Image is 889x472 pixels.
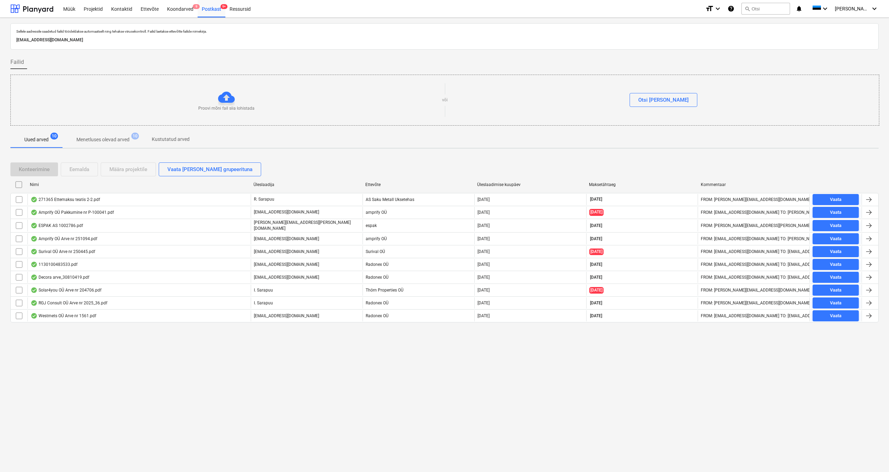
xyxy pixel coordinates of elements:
[30,182,248,187] div: Nimi
[363,194,474,205] div: AS Saku Metall Uksetehas
[477,210,490,215] div: [DATE]
[830,312,841,320] div: Vaata
[477,223,490,228] div: [DATE]
[589,223,603,229] span: [DATE]
[442,97,448,103] p: või
[796,5,803,13] i: notifications
[10,58,24,66] span: Failid
[31,313,38,319] div: Andmed failist loetud
[477,313,490,318] div: [DATE]
[31,210,38,215] div: Andmed failist loetud
[254,209,319,215] p: [EMAIL_ADDRESS][DOMAIN_NAME]
[10,75,879,126] div: Proovi mõni fail siia lohistadavõiOtsi [PERSON_NAME]
[31,210,114,215] div: Amprify OÜ Pakkumine nr P-100041.pdf
[477,236,490,241] div: [DATE]
[152,136,190,143] p: Kustutatud arved
[589,313,603,319] span: [DATE]
[16,36,873,44] p: [EMAIL_ADDRESS][DOMAIN_NAME]
[31,249,38,254] div: Andmed failist loetud
[705,5,714,13] i: format_size
[830,235,841,243] div: Vaata
[363,297,474,309] div: Radonex OÜ
[589,182,695,187] div: Maksetähtaeg
[477,301,490,305] div: [DATE]
[589,275,603,280] span: [DATE]
[813,297,859,309] button: Vaata
[589,262,603,268] span: [DATE]
[193,4,200,9] span: 9
[31,313,96,319] div: Westmets OÜ Arve nr 1561.pdf
[31,262,38,267] div: Andmed failist loetud
[741,3,790,15] button: Otsi
[813,272,859,283] button: Vaata
[159,162,261,176] button: Vaata [PERSON_NAME] grupeerituna
[31,300,38,306] div: Andmed failist loetud
[813,285,859,296] button: Vaata
[363,272,474,283] div: Radonex OÜ
[477,288,490,293] div: [DATE]
[701,182,807,187] div: Kommentaar
[813,194,859,205] button: Vaata
[477,249,490,254] div: [DATE]
[830,248,841,256] div: Vaata
[131,133,139,140] span: 10
[714,5,722,13] i: keyboard_arrow_down
[254,262,319,268] p: [EMAIL_ADDRESS][DOMAIN_NAME]
[830,222,841,230] div: Vaata
[830,299,841,307] div: Vaata
[477,275,490,280] div: [DATE]
[830,273,841,281] div: Vaata
[363,259,474,270] div: Radonex OÜ
[254,220,360,231] p: [PERSON_NAME][EMAIL_ADDRESS][PERSON_NAME][DOMAIN_NAME]
[31,223,38,228] div: Andmed failist loetud
[31,197,38,202] div: Andmed failist loetud
[24,136,49,143] p: Uued arved
[830,286,841,294] div: Vaata
[813,207,859,218] button: Vaata
[31,236,38,242] div: Andmed failist loetud
[254,182,360,187] div: Üleslaadija
[813,220,859,231] button: Vaata
[813,310,859,321] button: Vaata
[589,236,603,242] span: [DATE]
[31,300,107,306] div: RGJ Consult OÜ Arve nr 2025_36.pdf
[813,246,859,257] button: Vaata
[363,310,474,321] div: Radonex OÜ
[830,209,841,217] div: Vaata
[31,197,100,202] div: 271365 Ettemaksu teatis 2-2.pdf
[813,233,859,244] button: Vaata
[589,196,603,202] span: [DATE]
[31,236,97,242] div: Amprify OÜ Arve nr 251094.pdf
[254,249,319,255] p: [EMAIL_ADDRESS][DOMAIN_NAME]
[589,248,604,255] span: [DATE]
[638,95,689,104] div: Otsi [PERSON_NAME]
[813,259,859,270] button: Vaata
[363,220,474,231] div: espak
[31,275,89,280] div: Decora arve_30810419.pdf
[254,300,273,306] p: I. Sarapuu
[31,249,95,254] div: Surival OÜ Arve nr 250445.pdf
[870,5,879,13] i: keyboard_arrow_down
[50,133,58,140] span: 10
[31,223,83,228] div: ESPAK AS 1002786.pdf
[477,197,490,202] div: [DATE]
[477,182,583,187] div: Üleslaadimise kuupäev
[589,287,604,294] span: [DATE]
[167,165,252,174] div: Vaata [PERSON_NAME] grupeerituna
[835,6,870,11] span: [PERSON_NAME][GEOGRAPHIC_DATA]
[365,182,472,187] div: Ettevõte
[830,261,841,269] div: Vaata
[31,287,38,293] div: Andmed failist loetud
[31,287,101,293] div: Solar4you OÜ Arve nr 204706.pdf
[198,106,255,111] p: Proovi mõni fail siia lohistada
[31,262,77,267] div: 1130100483533.pdf
[830,196,841,204] div: Vaata
[221,4,227,9] span: 9+
[477,262,490,267] div: [DATE]
[630,93,697,107] button: Otsi [PERSON_NAME]
[16,29,873,34] p: Sellele aadressile saadetud failid töödeldakse automaatselt ning tehakse viirusekontroll. Failid ...
[254,313,319,319] p: [EMAIL_ADDRESS][DOMAIN_NAME]
[254,236,319,242] p: [EMAIL_ADDRESS][DOMAIN_NAME]
[254,196,274,202] p: R. Sarapuu
[31,275,38,280] div: Andmed failist loetud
